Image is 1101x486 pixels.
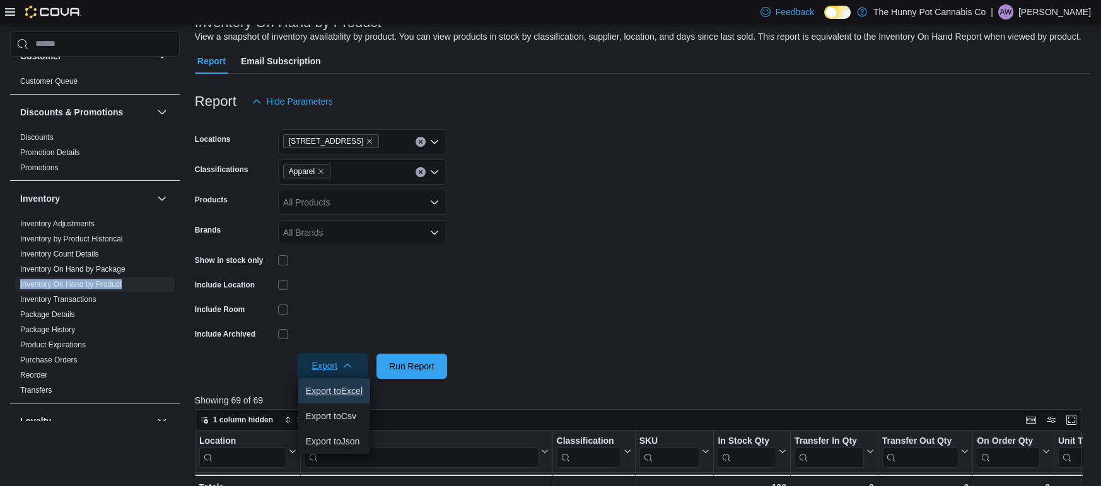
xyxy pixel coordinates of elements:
span: Email Subscription [241,49,321,74]
button: SKU [639,435,709,467]
a: Inventory On Hand by Product [20,280,122,289]
label: Classifications [195,165,248,175]
span: Promotion Details [20,148,80,158]
span: Promotions [20,163,59,173]
span: Hide Parameters [267,95,333,108]
div: Classification [556,435,620,467]
a: Customer Queue [20,77,78,86]
a: Package Details [20,310,75,319]
span: Discounts [20,132,54,142]
button: Product [304,435,548,467]
a: Inventory Count Details [20,250,99,258]
a: Package History [20,325,75,334]
button: 1 column hidden [195,412,278,427]
span: Inventory On Hand by Product [20,279,122,289]
div: Product [304,435,538,447]
span: Run Report [389,360,434,373]
button: Clear input [416,137,426,147]
div: Transfer In Qty [795,435,864,467]
span: Reorder [20,370,47,380]
label: Brands [195,225,221,235]
span: Dark Mode [824,19,825,20]
span: Export to Excel [306,386,363,396]
a: Product Expirations [20,340,86,349]
button: Sort fields [279,412,335,427]
a: Inventory Transactions [20,295,96,304]
span: Inventory Transactions [20,294,96,304]
a: Inventory by Product Historical [20,234,123,243]
button: Location [199,435,296,467]
span: Product Expirations [20,340,86,350]
div: Customer [10,74,180,94]
div: Transfer Out Qty [882,435,958,447]
button: Keyboard shortcuts [1023,412,1039,427]
a: Promotion Details [20,148,80,157]
button: Customer [154,49,170,64]
span: Export [305,353,360,378]
button: Inventory [154,191,170,206]
button: Display options [1044,412,1059,427]
label: Locations [195,134,231,144]
label: Products [195,195,228,205]
a: Inventory Adjustments [20,219,95,228]
span: Inventory Adjustments [20,219,95,229]
button: In Stock Qty [718,435,786,467]
div: Discounts & Promotions [10,130,180,180]
label: Include Location [195,280,255,290]
button: Inventory [20,192,152,205]
button: Remove Apparel from selection in this group [317,168,325,175]
button: Enter fullscreen [1064,412,1079,427]
div: Location [199,435,286,467]
button: Clear input [416,167,426,177]
button: Remove 145 Silver Reign Dr from selection in this group [366,137,373,145]
label: Include Archived [195,329,255,339]
span: 145 Silver Reign Dr [283,134,380,148]
a: Transfers [20,386,52,395]
div: Location [199,435,286,447]
p: | [991,4,993,20]
div: Inventory [10,216,180,403]
div: View a snapshot of inventory availability by product. You can view products in stock by classific... [195,30,1081,43]
label: Include Room [195,304,245,315]
span: Package History [20,325,75,335]
p: [PERSON_NAME] [1018,4,1091,20]
span: Feedback [776,6,814,18]
span: Sort fields [297,415,330,425]
h3: Inventory [20,192,60,205]
button: Export toJson [298,429,370,454]
button: Classification [556,435,631,467]
img: Cova [25,6,81,18]
button: Loyalty [20,415,152,427]
div: Aidan Wrather [998,4,1013,20]
div: In Stock Qty [718,435,776,447]
a: Reorder [20,371,47,379]
h3: Loyalty [20,415,51,427]
button: Transfer In Qty [795,435,874,467]
button: On Order Qty [977,435,1050,467]
span: Inventory On Hand by Package [20,264,125,274]
a: Promotions [20,163,59,172]
div: On Order Qty [977,435,1040,447]
span: Inventory Count Details [20,249,99,259]
div: Classification [556,435,620,447]
button: Export toExcel [298,378,370,403]
span: Package Details [20,310,75,320]
h3: Discounts & Promotions [20,106,123,119]
label: Show in stock only [195,255,264,265]
button: Discounts & Promotions [154,105,170,120]
span: Customer Queue [20,76,78,86]
button: Export toCsv [298,403,370,429]
div: Product [304,435,538,467]
button: Open list of options [429,228,440,238]
button: Export [297,353,368,378]
a: Inventory On Hand by Package [20,265,125,274]
span: Purchase Orders [20,355,78,365]
button: Transfer Out Qty [882,435,969,467]
button: Open list of options [429,167,440,177]
span: AW [999,4,1011,20]
span: [STREET_ADDRESS] [289,135,364,148]
button: Open list of options [429,137,440,147]
span: Apparel [289,165,315,178]
div: Transfer In Qty [795,435,864,447]
span: 1 column hidden [213,415,273,425]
